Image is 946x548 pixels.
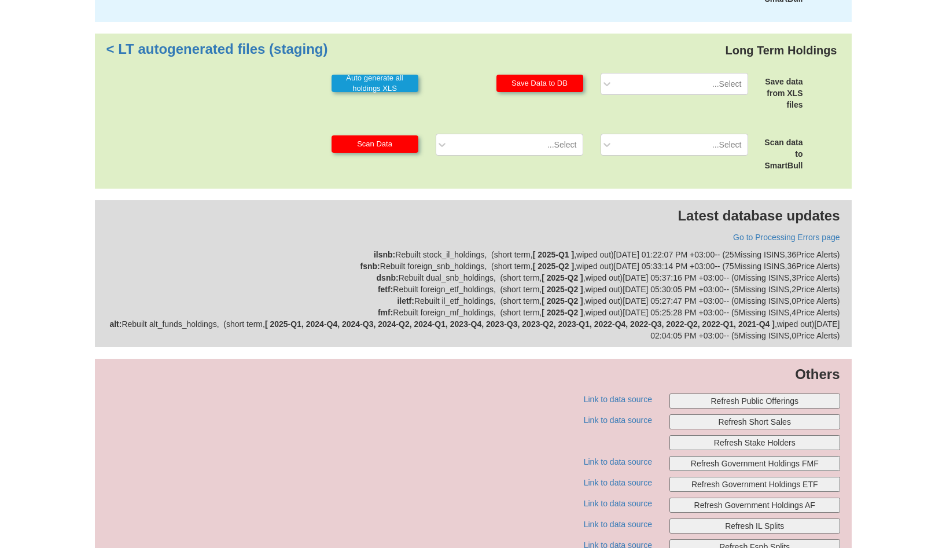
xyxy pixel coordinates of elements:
strong: fmf : [378,308,393,317]
a: Go to Processing Errors page [733,233,840,242]
a: Link to data source [584,415,652,425]
b: [ 2025-Q2 ] [542,308,583,317]
b: [ 2025-Q2 ] [542,296,583,306]
div: Select... [547,139,577,150]
p: Latest database updates [106,206,840,226]
button: Scan Data [332,135,418,153]
b: [ 2025-Q1 ] [533,250,575,259]
a: Link to data source [584,499,652,508]
div: Scan data to SmartBull [757,137,803,171]
div: Select... [712,78,742,90]
strong: fsnb : [360,262,380,271]
a: Link to data source [584,478,652,487]
div: Rebuilt foreign_snb_holdings , ( short term , , wiped out ) [DATE] 05:33:14 PM +03:00 -- ( 75 Mis... [106,260,840,272]
b: [ 2025-Q2 ] [533,262,575,271]
div: Long Term Holdings [723,39,840,62]
button: Refresh IL Splits [669,518,840,534]
strong: fetf : [378,285,393,294]
button: Refresh Government Holdings ETF [669,477,840,492]
a: LT autogenerated files (staging) > [106,41,328,57]
div: Rebuilt stock_il_holdings , ( short term , , wiped out ) [DATE] 01:22:07 PM +03:00 -- ( 25 Missin... [106,249,840,260]
div: Rebuilt il_etf_holdings , ( short term , , wiped out ) [DATE] 05:27:47 PM +03:00 -- ( 0 Missing I... [106,295,840,307]
button: Refresh Government Holdings FMF [669,456,840,471]
a: Link to data source [584,520,652,529]
p: Others [106,365,840,384]
button: Save Data to DB [496,75,583,92]
b: [ 2025-Q2 ] [542,285,583,294]
strong: dsnb : [377,273,399,282]
button: Refresh Short Sales [669,414,840,429]
a: Link to data source [584,457,652,466]
div: Rebuilt foreign_etf_holdings , ( short term , , wiped out ) [DATE] 05:30:05 PM +03:00 -- ( 5 Miss... [106,284,840,295]
div: Save data from XLS files [757,76,803,111]
b: [ 2025-Q1, 2024-Q4, 2024-Q3, 2024-Q2, 2024-Q1, 2023-Q4, 2023-Q3, 2023-Q2, 2023-Q1, 2022-Q4, 2022-... [265,319,775,329]
strong: ilsnb : [374,250,395,259]
a: Link to data source [584,395,652,404]
div: Rebuilt dual_snb_holdings , ( short term , , wiped out ) [DATE] 05:37:16 PM +03:00 -- ( 0 Missing... [106,272,840,284]
button: Refresh Government Holdings AF [669,498,840,513]
div: Select... [712,139,742,150]
button: Refresh Stake Holders [669,435,840,450]
div: Rebuilt foreign_mf_holdings , ( short term , , wiped out ) [DATE] 05:25:28 PM +03:00 -- ( 5 Missi... [106,307,840,318]
div: Rebuilt alt_funds_holdings , ( short term , , wiped out ) [DATE] 02:04:05 PM +03:00 -- ( 5 Missin... [106,318,840,341]
strong: iletf : [397,296,414,306]
button: Refresh Public Offerings [669,393,840,409]
strong: alt : [109,319,122,329]
b: [ 2025-Q2 ] [542,273,583,282]
button: Auto generate all holdings XLS [332,75,418,92]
